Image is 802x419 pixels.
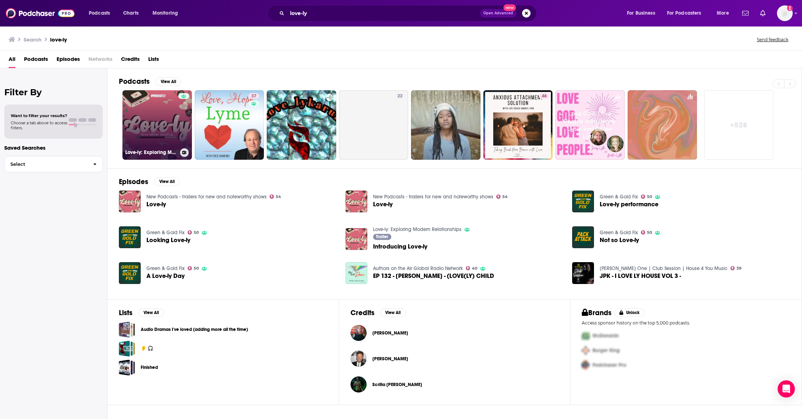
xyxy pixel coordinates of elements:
[121,53,140,68] a: Credits
[777,5,793,21] img: User Profile
[6,6,74,20] img: Podchaser - Follow, Share and Rate Podcasts
[339,90,409,160] a: 22
[122,90,192,160] a: Love-ly: Exploring Modern Relationships
[5,162,87,167] span: Select
[84,8,119,19] button: open menu
[11,113,67,118] span: Want to filter your results?
[146,237,190,243] a: Looking Love-ly
[496,194,508,199] a: 54
[717,8,729,18] span: More
[24,36,42,43] h3: Search
[757,7,768,19] a: Show notifications dropdown
[88,53,112,68] span: Networks
[188,230,199,235] a: 50
[351,322,559,345] button: Lydia LovelessLydia Loveless
[119,8,143,19] a: Charts
[194,267,199,270] span: 50
[600,237,639,243] a: Not so Love-ly
[89,8,110,18] span: Podcasts
[153,8,178,18] span: Monitoring
[480,9,516,18] button: Open AdvancedNew
[662,8,712,19] button: open menu
[274,5,543,21] div: Search podcasts, credits, & more...
[155,77,181,86] button: View All
[119,262,141,284] a: A Love-ly Day
[373,265,463,271] a: Authors on the Air Global Radio Network
[154,177,180,186] button: View All
[146,230,185,236] a: Green & Gold Fix
[148,8,187,19] button: open menu
[730,266,742,270] a: 39
[373,201,393,207] a: Love-ly
[787,5,793,11] svg: Add a profile image
[146,194,267,200] a: New Podcasts - trailers for new and noteworthy shows
[4,144,103,151] p: Saved Searches
[579,358,593,372] img: Third Pro Logo
[119,322,135,338] span: Audio Dramas I've loved (adding more all the time)
[539,93,550,99] a: 46
[119,341,135,357] a: 👂 🎧
[483,11,513,15] span: Open Advanced
[641,230,652,235] a: 50
[483,90,553,160] a: 46
[373,244,427,250] a: Introducing Love-ly
[11,120,67,130] span: Choose a tab above to access filters.
[373,273,494,279] a: EP 132 - Emaneul Xavier - (LOVE(LY) CHILD
[351,376,367,392] img: Scrilla Dan
[600,194,638,200] a: Green & Gold Fix
[503,4,516,11] span: New
[572,262,594,284] img: JPK - I LOVE LY HOUSE VOL 3 -
[614,308,645,317] button: Unlock
[600,273,681,279] a: JPK - I LOVE LY HOUSE VOL 3 -
[351,351,367,367] img: Lyle Lovett
[24,53,48,68] a: Podcasts
[4,156,103,172] button: Select
[600,201,658,207] a: Love-ly performance
[9,53,15,68] span: All
[351,373,559,396] button: Scrilla DanScrilla Dan
[119,308,164,317] a: ListsView All
[119,177,148,186] h2: Episodes
[572,191,594,212] img: Love-ly performance
[248,93,259,99] a: 37
[57,53,80,68] a: Episodes
[125,149,177,155] h3: Love-ly: Exploring Modern Relationships
[146,201,166,207] span: Love-ly
[593,347,620,353] span: Burger King
[372,356,408,362] span: [PERSON_NAME]
[627,8,655,18] span: For Business
[346,262,367,284] img: EP 132 - Emaneul Xavier - (LOVE(LY) CHILD
[270,194,281,199] a: 54
[777,5,793,21] button: Show profile menu
[146,265,185,271] a: Green & Gold Fix
[287,8,480,19] input: Search podcasts, credits, & more...
[119,226,141,248] a: Looking Love-ly
[572,226,594,248] img: Not so Love-ly
[582,320,790,326] p: Access sponsor history on the top 5,000 podcasts.
[276,195,281,198] span: 54
[380,308,406,317] button: View All
[372,356,408,362] a: Lyle Lovett
[4,87,103,97] h2: Filter By
[141,345,153,352] a: 👂 🎧
[119,177,180,186] a: EpisodesView All
[376,235,388,239] span: Trailer
[647,195,652,198] span: 50
[777,5,793,21] span: Logged in as sarahhallprinc
[119,360,135,376] span: Finished
[119,191,141,212] img: Love-ly
[372,330,408,336] span: [PERSON_NAME]
[138,308,164,317] button: View All
[351,308,375,317] h2: Credits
